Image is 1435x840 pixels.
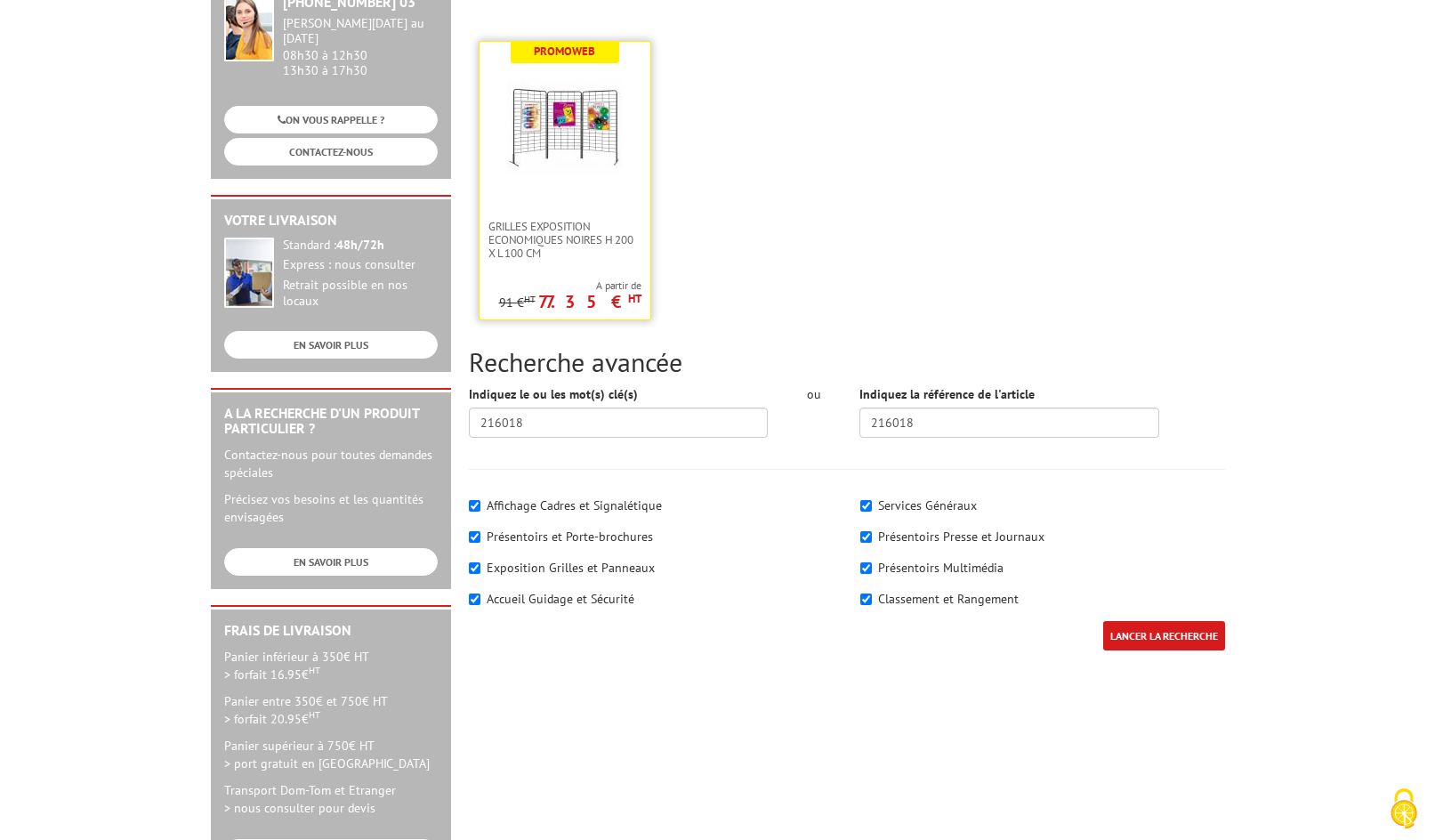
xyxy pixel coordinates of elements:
[860,500,872,512] input: Services Généraux
[224,623,438,639] h2: Frais de Livraison
[488,220,641,260] span: Grilles Exposition Economiques Noires H 200 x L 100 cm
[283,278,438,310] div: Retrait possible en nos locaux
[487,529,653,545] label: Présentoirs et Porte-brochures
[480,220,650,260] a: Grilles Exposition Economiques Noires H 200 x L 100 cm
[224,800,375,816] span: > nous consulter pour devis
[538,296,641,307] p: 77.35 €
[224,755,430,771] span: > port gratuit en [GEOGRAPHIC_DATA]
[224,548,438,576] a: EN SAVOIR PLUS
[878,529,1044,545] label: Présentoirs Presse et Journaux
[1373,779,1435,840] button: Cookies (fenêtre modale)
[469,500,480,512] input: Affichage Cadres et Signalétique
[309,664,320,676] sup: HT
[534,44,595,59] b: Promoweb
[469,531,480,543] input: Présentoirs et Porte-brochures
[283,16,438,77] div: 08h30 à 12h30 13h30 à 17h30
[469,347,1225,376] h2: Recherche avancée
[487,591,634,607] label: Accueil Guidage et Sécurité
[469,385,638,403] label: Indiquez le ou les mot(s) clé(s)
[469,594,480,605] input: Accueil Guidage et Sécurité
[309,708,320,721] sup: HT
[878,497,977,513] label: Services Généraux
[283,257,438,273] div: Express : nous consulter
[499,279,641,293] span: A partir de
[224,490,438,526] p: Précisez vos besoins et les quantités envisagées
[794,385,833,403] div: ou
[283,16,438,46] div: [PERSON_NAME][DATE] au [DATE]
[487,560,655,576] label: Exposition Grilles et Panneaux
[224,648,438,683] p: Panier inférieur à 350€ HT
[487,497,662,513] label: Affichage Cadres et Signalétique
[336,237,384,253] strong: 48h/72h
[224,711,320,727] span: > forfait 20.95€
[224,781,438,817] p: Transport Dom-Tom et Etranger
[859,385,1035,403] label: Indiquez la référence de l'article
[224,106,438,133] a: ON VOUS RAPPELLE ?
[524,293,536,305] sup: HT
[878,591,1019,607] label: Classement et Rangement
[224,138,438,166] a: CONTACTEZ-NOUS
[224,737,438,772] p: Panier supérieur à 750€ HT
[224,213,438,229] h2: Votre livraison
[1382,787,1426,831] img: Cookies (fenêtre modale)
[224,692,438,728] p: Panier entre 350€ et 750€ HT
[283,238,438,254] div: Standard :
[224,666,320,682] span: > forfait 16.95€
[507,69,623,184] img: Grilles Exposition Economiques Noires H 200 x L 100 cm
[499,296,536,310] p: 91 €
[224,406,438,437] h2: A la recherche d'un produit particulier ?
[860,594,872,605] input: Classement et Rangement
[878,560,1004,576] label: Présentoirs Multimédia
[224,238,274,308] img: widget-livraison.jpg
[860,531,872,543] input: Présentoirs Presse et Journaux
[628,291,641,306] sup: HT
[224,331,438,359] a: EN SAVOIR PLUS
[1103,621,1225,650] input: LANCER LA RECHERCHE
[860,562,872,574] input: Présentoirs Multimédia
[469,562,480,574] input: Exposition Grilles et Panneaux
[224,446,438,481] p: Contactez-nous pour toutes demandes spéciales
